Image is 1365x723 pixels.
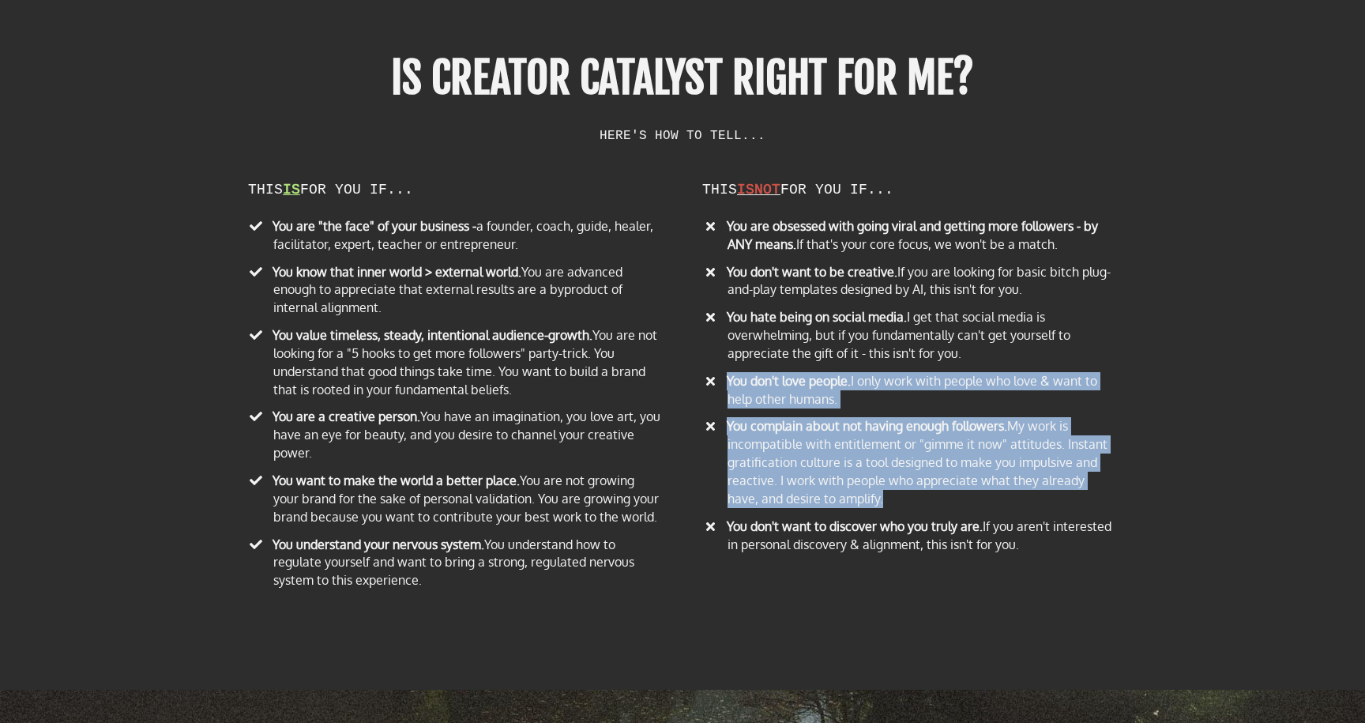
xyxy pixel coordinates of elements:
li: If that's your core focus, we won't be a match. [702,217,1117,258]
div: THIS FOR YOU IF... [248,182,663,198]
b: You complain about not having enough followers. [727,418,1007,434]
u: IS [283,182,300,198]
li: ​ You have an imagination, you love art, you have an eye for beauty, and you desire to channel yo... [248,408,663,467]
li: ​ I only work with people who love & want to help other humans. [702,372,1117,413]
b: You don't want to discover who you truly are. [727,518,983,534]
li: ​ You are not growing your brand for the sake of personal validation. You are growing your brand ... [248,472,663,531]
b: You are "the face" of your business - [273,218,476,234]
li: ​ If you are looking for basic bitch plug-and-play templates designed by AI, this isn't for you. [702,263,1117,304]
li: ​ You understand how to regulate yourself and want to bring a strong, regulated nervous system to... [248,536,663,595]
li: ​ My work is incompatible with entitlement or "gimme it now" attitudes. Instant gratification cul... [702,417,1117,512]
li: ​ You are advanced enough to appreciate that external results are a byproduct of internal alignment. [248,263,663,322]
b: You don't want to be creative. [727,264,897,280]
b: You hate being on social media. [727,309,907,325]
b: You want to make the world a better place. [273,473,520,488]
b: You are a creative person. [273,409,420,424]
b: You don't love people. [727,373,851,389]
li: a founder, coach, guide, healer, facilitator, expert, teacher or entrepreneur. [248,217,663,258]
b: You understand your nervous system. [273,537,484,552]
b: You know that inner world > external world. [273,264,521,280]
b: You value timeless, steady, intentional audience-growth. [273,327,592,343]
div: THIS FOR YOU IF... [702,182,1117,198]
li: ​ I get that social media is overwhelming, but if you fundamentally can't get yourself to appreci... [702,308,1117,367]
li: ​ If you aren't interested in personal discovery & alignment, this isn't for you. [702,518,1117,559]
b: IS CREATOR CATALYST RIGHT FOR ME? [391,51,974,104]
b: NOT [754,182,780,198]
b: IS [737,182,754,198]
b: You are obsessed with going viral and getting more followers - by ANY means. [727,218,1098,252]
h2: HERE'S HOW TO TELL... [371,128,995,142]
li: ​ You are not looking for a "5 hooks to get more followers" party-trick. You understand that good... [248,326,663,403]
